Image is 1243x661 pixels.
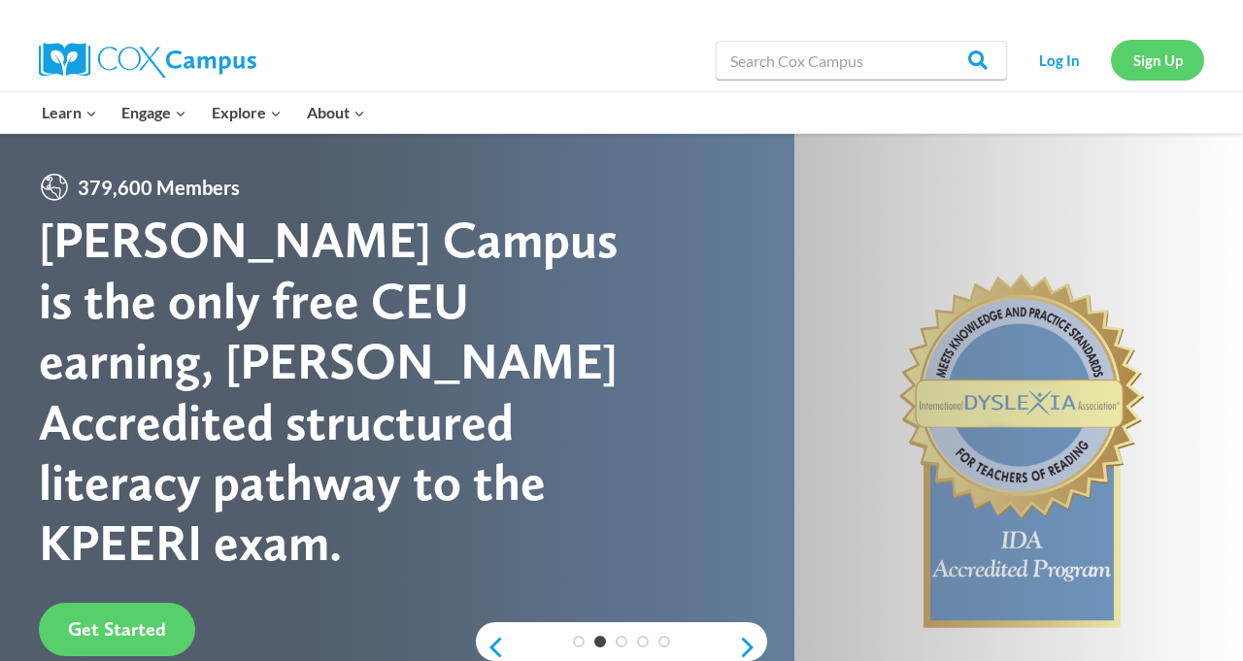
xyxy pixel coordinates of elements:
[594,636,606,647] a: 2
[39,43,256,78] img: Cox Campus
[616,636,627,647] a: 3
[199,92,294,133] button: Child menu of Explore
[1017,40,1101,80] a: Log In
[637,636,649,647] a: 4
[39,603,195,656] a: Get Started
[110,92,200,133] button: Child menu of Engage
[738,636,767,659] a: next
[39,210,621,573] div: [PERSON_NAME] Campus is the only free CEU earning, [PERSON_NAME] Accredited structured literacy p...
[68,617,166,641] span: Get Started
[29,92,377,133] nav: Primary Navigation
[29,92,110,133] button: Child menu of Learn
[1017,40,1204,80] nav: Secondary Navigation
[573,636,585,647] a: 1
[658,636,670,647] a: 5
[716,41,1007,80] input: Search Cox Campus
[1111,40,1204,80] a: Sign Up
[294,92,378,133] button: Child menu of About
[476,636,505,659] a: previous
[70,172,248,203] span: 379,600 Members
